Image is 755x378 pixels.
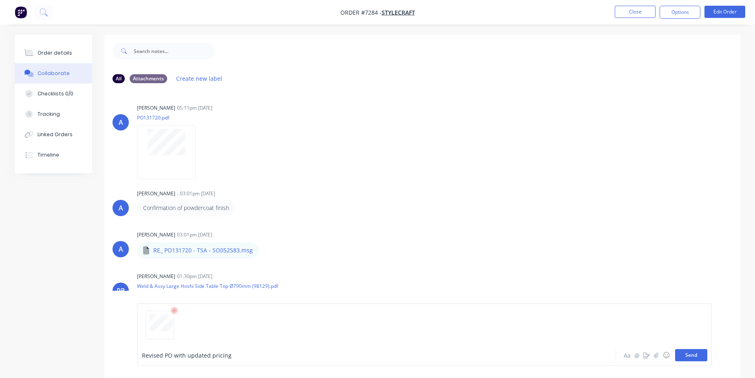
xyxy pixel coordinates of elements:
button: Options [660,6,700,19]
div: Tracking [38,111,60,118]
div: 05:11pm [DATE] [177,104,212,112]
img: Factory [15,6,27,18]
button: Aa [622,350,632,360]
p: Confirmation of powdercoat finish [143,204,229,212]
div: 03:01pm [DATE] [177,231,212,239]
button: @ [632,350,642,360]
button: Collaborate [15,63,92,84]
div: [PERSON_NAME] [137,273,175,280]
div: Checklists 0/0 [38,90,73,97]
button: ☺ [661,350,671,360]
div: PB [117,286,125,296]
div: [PERSON_NAME] [137,231,175,239]
button: Tracking [15,104,92,124]
button: Timeline [15,145,92,165]
div: A [119,244,123,254]
button: Checklists 0/0 [15,84,92,104]
div: Collaborate [38,70,70,77]
div: A [119,203,123,213]
div: Linked Orders [38,131,73,138]
p: Weld & Assy Large Hoshi Side Table Top Ø790mm (98129).pdf [137,283,278,290]
button: Linked Orders [15,124,92,145]
div: [PERSON_NAME] [137,104,175,112]
input: Search notes... [134,43,214,59]
div: Timeline [38,151,59,159]
div: Attachments [130,74,167,83]
div: Order details [38,49,72,57]
button: Edit Order [704,6,745,18]
span: Order #7284 - [340,9,382,16]
p: RE_ PO131720 - TSA - SO052583.msg [153,246,253,254]
p: PO131720.pdf [137,114,204,121]
button: Create new label [172,73,227,84]
button: Send [675,349,707,361]
div: [PERSON_NAME] [137,190,175,197]
a: Stylecraft [382,9,415,16]
div: All [113,74,125,83]
div: 01:30pm [DATE] [177,273,212,280]
button: Close [615,6,656,18]
span: Revised PO with updated pricing [142,351,232,359]
div: - 03:01pm [DATE] [177,190,215,197]
div: A [119,117,123,127]
button: Order details [15,43,92,63]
